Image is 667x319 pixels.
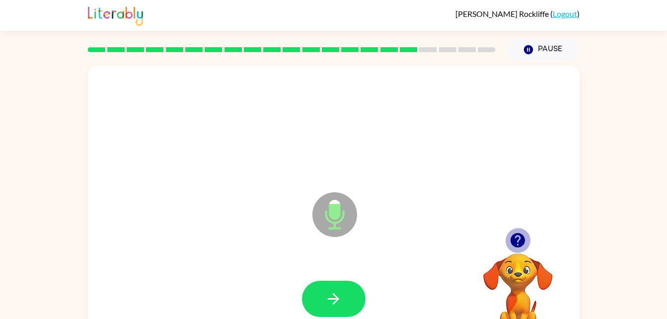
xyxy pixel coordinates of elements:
[455,9,580,18] div: ( )
[88,4,143,26] img: Literably
[508,38,580,61] button: Pause
[553,9,577,18] a: Logout
[455,9,550,18] span: [PERSON_NAME] Rockliffe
